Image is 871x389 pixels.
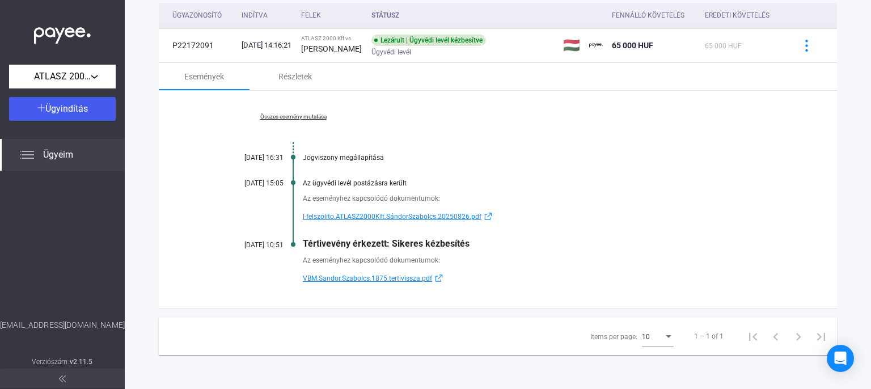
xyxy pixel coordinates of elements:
[215,154,284,162] div: [DATE] 16:31
[810,325,832,348] button: Last page
[70,358,93,366] strong: v2.11.5
[371,35,486,46] div: Lezárult | Ügyvédi levél kézbesítve
[34,21,91,44] img: white-payee-white-dot.svg
[242,9,292,22] div: Indítva
[801,40,813,52] img: more-blue
[764,325,787,348] button: Previous page
[215,179,284,187] div: [DATE] 15:05
[303,272,780,285] a: VBM.Sandor.Szabolcs.1875.tertivissza.pdfexternal-link-blue
[787,325,810,348] button: Next page
[20,148,34,162] img: list.svg
[59,375,66,382] img: arrow-double-left-grey.svg
[303,210,780,223] a: l-felszolito.ATLASZ2000Kft.SándorSzabolcs.20250826.pdfexternal-link-blue
[9,97,116,121] button: Ügyindítás
[303,272,432,285] span: VBM.Sandor.Szabolcs.1875.tertivissza.pdf
[278,70,312,83] div: Részletek
[794,33,818,57] button: more-blue
[301,9,321,22] div: Felek
[34,70,91,83] span: ATLASZ 2000 Kft
[481,212,495,221] img: external-link-blue
[215,241,284,249] div: [DATE] 10:51
[159,28,237,62] td: P22172091
[559,28,585,62] td: 🇭🇺
[827,345,854,372] div: Open Intercom Messenger
[590,330,637,344] div: Items per page:
[303,193,780,204] div: Az eseményhez kapcsolódó dokumentumok:
[301,9,362,22] div: Felek
[215,113,371,120] a: Összes esemény mutatása
[45,103,88,114] span: Ügyindítás
[37,104,45,112] img: plus-white.svg
[705,9,780,22] div: Eredeti követelés
[303,154,780,162] div: Jogviszony megállapítása
[642,333,650,341] span: 10
[705,42,742,50] span: 65 000 HUF
[242,9,268,22] div: Indítva
[172,9,222,22] div: Ügyazonosító
[242,40,292,51] div: [DATE] 14:16:21
[612,9,684,22] div: Fennálló követelés
[432,274,446,282] img: external-link-blue
[301,35,362,42] div: ATLASZ 2000 Kft vs
[303,255,780,266] div: Az eseményhez kapcsolódó dokumentumok:
[694,329,724,343] div: 1 – 1 of 1
[303,210,481,223] span: l-felszolito.ATLASZ2000Kft.SándorSzabolcs.20250826.pdf
[172,9,232,22] div: Ügyazonosító
[742,325,764,348] button: First page
[184,70,224,83] div: Események
[705,9,769,22] div: Eredeti követelés
[303,179,780,187] div: Az ügyvédi levél postázásra került
[9,65,116,88] button: ATLASZ 2000 Kft
[589,39,603,52] img: payee-logo
[367,3,559,28] th: Státusz
[642,329,674,343] mat-select: Items per page:
[612,41,653,50] span: 65 000 HUF
[43,148,73,162] span: Ügyeim
[371,45,411,59] span: Ügyvédi levél
[612,9,695,22] div: Fennálló követelés
[301,44,362,53] strong: [PERSON_NAME]
[303,238,780,249] div: Tértivevény érkezett: Sikeres kézbesítés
